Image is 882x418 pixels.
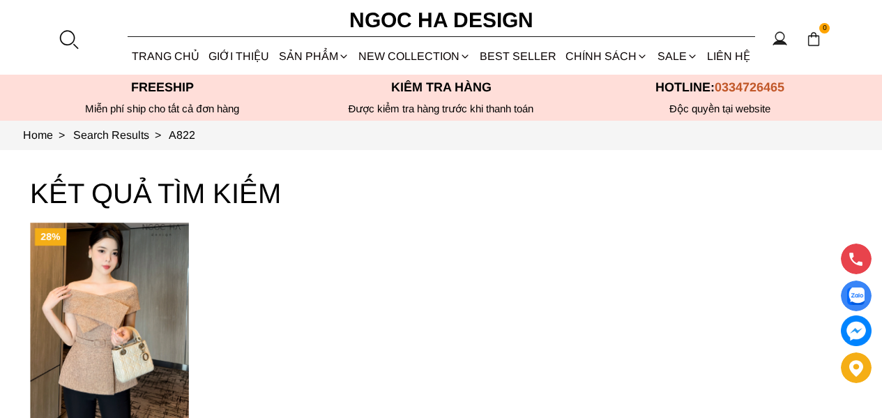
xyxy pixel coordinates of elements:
[476,38,561,75] a: BEST SELLER
[841,281,872,311] a: Display image
[715,80,784,94] span: 0334726465
[581,103,860,115] h6: Độc quyền tại website
[73,129,169,141] a: Link to Search Results
[337,3,546,37] a: Ngoc Ha Design
[806,31,821,47] img: img-CART-ICON-ksit0nf1
[53,129,70,141] span: >
[128,38,204,75] a: TRANG CHỦ
[169,129,195,141] a: Link to A822
[391,80,492,94] font: Kiểm tra hàng
[847,288,865,305] img: Display image
[841,315,872,346] a: messenger
[23,80,302,95] p: Freeship
[30,171,853,216] h3: KẾT QUẢ TÌM KIẾM
[274,38,353,75] div: SẢN PHẨM
[561,38,653,75] div: Chính sách
[149,129,167,141] span: >
[653,38,702,75] a: SALE
[302,103,581,115] p: Được kiểm tra hàng trước khi thanh toán
[353,38,475,75] a: NEW COLLECTION
[23,103,302,115] div: Miễn phí ship cho tất cả đơn hàng
[819,23,830,34] span: 0
[204,38,274,75] a: GIỚI THIỆU
[702,38,754,75] a: LIÊN HỆ
[581,80,860,95] p: Hotline:
[23,129,73,141] a: Link to Home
